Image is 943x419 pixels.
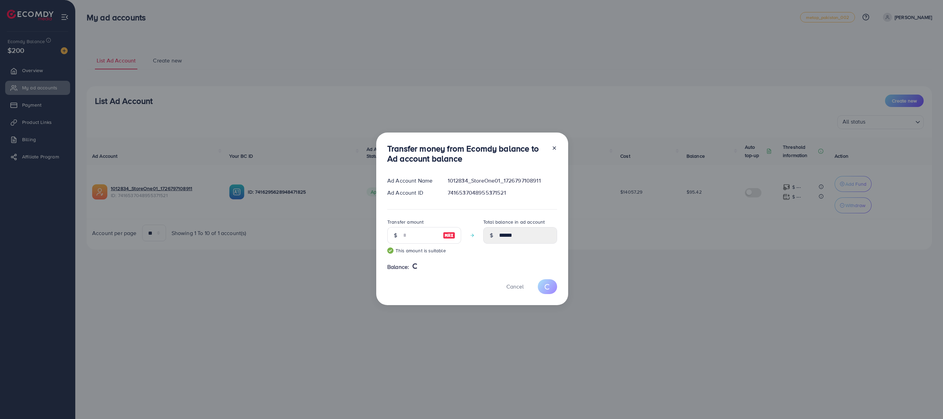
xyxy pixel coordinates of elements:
label: Transfer amount [387,218,424,225]
img: image [443,231,455,240]
span: Balance: [387,263,409,271]
div: 1012834_StoreOne01_1726797108911 [442,177,563,185]
div: 7416537048955371521 [442,189,563,197]
label: Total balance in ad account [483,218,545,225]
div: Ad Account ID [382,189,442,197]
img: guide [387,247,393,254]
span: Cancel [506,283,524,290]
div: Ad Account Name [382,177,442,185]
h3: Transfer money from Ecomdy balance to Ad account balance [387,144,546,164]
button: Cancel [498,279,532,294]
small: This amount is suitable [387,247,461,254]
iframe: Chat [914,388,938,414]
